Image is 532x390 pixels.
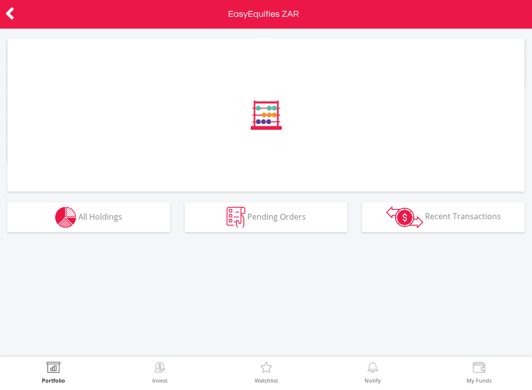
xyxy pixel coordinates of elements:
[42,378,65,383] label: Portfolio
[152,362,167,383] a: Invest
[185,202,347,232] button: Pending Orders
[365,362,381,383] a: Notify
[152,362,167,376] img: Invest Now
[365,378,381,383] label: Notify
[365,362,380,376] img: View Notifications
[247,211,306,222] span: Pending Orders
[425,211,501,222] span: Recent Transactions
[466,378,492,383] label: My Funds
[42,362,65,383] a: Portfolio
[7,202,170,232] button: All Holdings
[466,362,492,383] a: My Funds
[152,378,167,383] label: Invest
[259,362,274,376] img: Watchlist
[227,207,245,228] img: pending_instructions-wht.png
[471,362,487,376] img: View Funds
[46,362,61,376] img: View Portfolio
[55,207,76,228] img: holdings-wht.png
[255,362,278,383] a: Watchlist
[78,211,122,222] span: All Holdings
[386,206,423,228] img: transactions-zar-wht.png
[362,202,525,232] button: Recent Transactions
[255,378,278,383] label: Watchlist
